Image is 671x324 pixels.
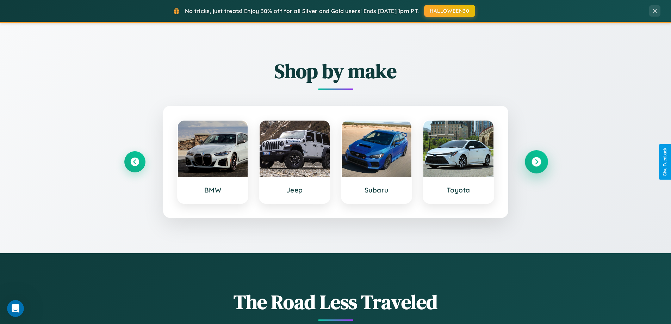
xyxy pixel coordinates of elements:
h3: Toyota [430,186,486,194]
button: HALLOWEEN30 [424,5,475,17]
h1: The Road Less Traveled [124,288,547,316]
h3: Subaru [349,186,405,194]
h2: Shop by make [124,57,547,85]
h3: BMW [185,186,241,194]
iframe: Intercom live chat [7,300,24,317]
span: No tricks, just treats! Enjoy 30% off for all Silver and Gold users! Ends [DATE] 1pm PT. [185,7,419,14]
h3: Jeep [267,186,323,194]
div: Give Feedback [663,148,667,176]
